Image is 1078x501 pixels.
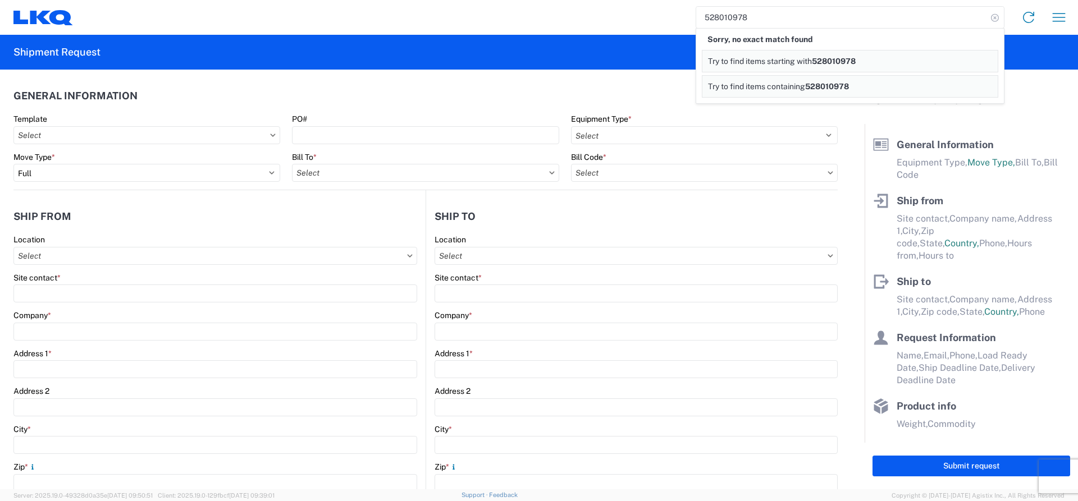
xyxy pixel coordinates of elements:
label: Zip [13,462,37,472]
label: Address 1 [13,348,52,358]
span: Phone, [979,238,1007,249]
input: Select [435,247,838,265]
span: Email, [924,350,949,361]
span: Phone, [949,350,977,361]
span: Copyright © [DATE]-[DATE] Agistix Inc., All Rights Reserved [892,490,1065,500]
label: City [13,424,31,434]
span: Try to find items starting with [708,57,812,66]
label: Bill Code [571,152,606,162]
span: Ship to [897,275,931,287]
span: Site contact, [897,213,949,224]
span: Phone [1019,306,1045,317]
span: Site contact, [897,294,949,305]
label: Template [13,114,47,124]
span: Zip code, [921,306,960,317]
label: Address 1 [435,348,473,358]
span: [DATE] 09:50:51 [107,492,153,499]
label: Equipment Type [571,114,632,124]
label: PO# [292,114,307,124]
label: Site contact [13,273,61,283]
h2: Ship from [13,211,71,222]
input: Select [13,247,417,265]
span: State, [920,238,944,249]
span: Ship from [897,195,943,206]
span: City, [902,306,921,317]
span: State, [960,306,984,317]
span: Company name, [949,294,1017,305]
span: Move Type, [967,157,1015,168]
div: Sorry, no exact match found [702,29,998,50]
input: Select [13,126,280,144]
span: Country, [944,238,979,249]
span: 528010978 [805,82,849,91]
label: City [435,424,452,434]
span: Try to find items containing [708,82,805,91]
span: Company name, [949,213,1017,224]
span: Ship Deadline Date, [919,362,1001,373]
span: Server: 2025.19.0-49328d0a35e [13,492,153,499]
span: Client: 2025.19.0-129fbcf [158,492,275,499]
label: Company [435,310,472,320]
label: Location [435,235,466,245]
h2: Ship to [435,211,476,222]
button: Submit request [873,456,1070,476]
span: Product info [897,400,956,412]
span: [DATE] 09:39:01 [229,492,275,499]
label: Address 2 [13,386,49,396]
span: 528010978 [812,57,856,66]
span: Country, [984,306,1019,317]
label: Site contact [435,273,482,283]
span: Hours to [919,250,954,261]
h2: General Information [13,90,138,102]
label: Bill To [292,152,317,162]
input: Shipment, tracking or reference number [696,7,987,28]
span: Request Information [897,332,996,343]
label: Zip [435,462,458,472]
span: General Information [897,139,994,150]
span: City, [902,226,921,236]
span: Equipment Type, [897,157,967,168]
input: Select [571,164,838,182]
label: Move Type [13,152,55,162]
h2: Shipment Request [13,45,101,59]
label: Location [13,235,45,245]
a: Support [462,491,490,498]
label: Address 2 [435,386,471,396]
input: Select [292,164,559,182]
span: Commodity [928,419,976,429]
span: Weight, [897,419,928,429]
a: Feedback [489,491,518,498]
label: Company [13,310,51,320]
span: Bill To, [1015,157,1044,168]
span: Name, [897,350,924,361]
